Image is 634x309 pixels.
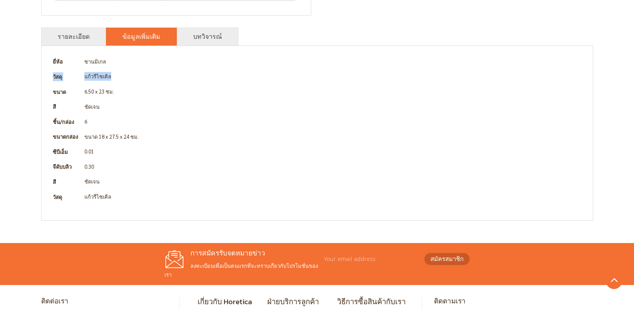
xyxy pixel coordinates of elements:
[53,148,68,155] font: ซีบีเอ็ม
[84,58,106,65] font: ซานมิเกล
[430,254,464,263] font: สมัครสมาชิก
[122,32,160,41] a: ข้อมูลเพิ่มเติม
[337,296,406,307] font: วิธีการซื้อสินค้ากับเรา
[53,178,56,185] font: สี
[58,32,90,41] a: รายละเอียด
[53,163,72,170] font: จีดับบลิว
[606,273,622,289] a: ไปที่ด้านบน
[84,148,94,155] font: 0.01
[53,103,56,110] font: สี
[84,133,139,140] font: ขนาด 18 x 27.5 x 24 ซม.
[84,178,100,185] font: ชัดเจน
[198,296,252,307] font: เกี่ยวกับ Horetica
[267,296,319,307] font: ฝ่ายบริการลูกค้า
[53,58,63,65] font: ยี่ห้อ
[84,88,114,95] font: 6.50 x 23 ซม.
[41,296,68,306] font: ติดต่อเรา
[84,163,94,170] font: 0.30
[164,262,318,278] font: ลงทะเบียนเพื่อเป็นคนแรกที่จะทราบเกี่ยวกับโปรโมชั่นของเรา
[424,253,470,265] button: สมัครสมาชิก
[53,133,78,140] font: ขนาดกล่อง
[53,88,66,95] font: ขนาด
[190,248,265,258] font: การสมัครรับจดหมายข่าว
[53,193,62,200] font: วัสดุ
[193,32,222,41] a: บทวิจารณ์
[53,118,74,125] font: ชิ้น/กล่อง
[84,73,111,80] font: แก้วรีไซเคิล
[84,103,100,110] font: ชัดเจน
[84,118,87,125] font: 6
[84,193,111,200] font: แก้วรีไซเคิล
[53,73,62,80] font: วัสดุ
[434,296,466,306] font: ติดตามเรา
